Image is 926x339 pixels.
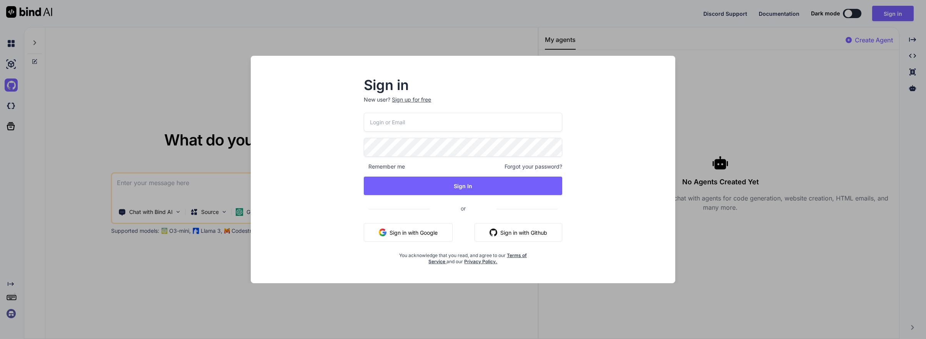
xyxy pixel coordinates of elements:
[428,252,527,264] a: Terms of Service
[505,163,562,170] span: Forgot your password?
[364,177,562,195] button: Sign In
[397,248,529,265] div: You acknowledge that you read, and agree to our and our
[379,229,386,236] img: google
[490,229,497,236] img: github
[464,259,497,264] a: Privacy Policy.
[364,223,453,242] button: Sign in with Google
[475,223,562,242] button: Sign in with Github
[364,96,562,113] p: New user?
[364,79,562,91] h2: Sign in
[430,199,496,218] span: or
[392,96,431,104] div: Sign up for free
[364,113,562,132] input: Login or Email
[364,163,405,170] span: Remember me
